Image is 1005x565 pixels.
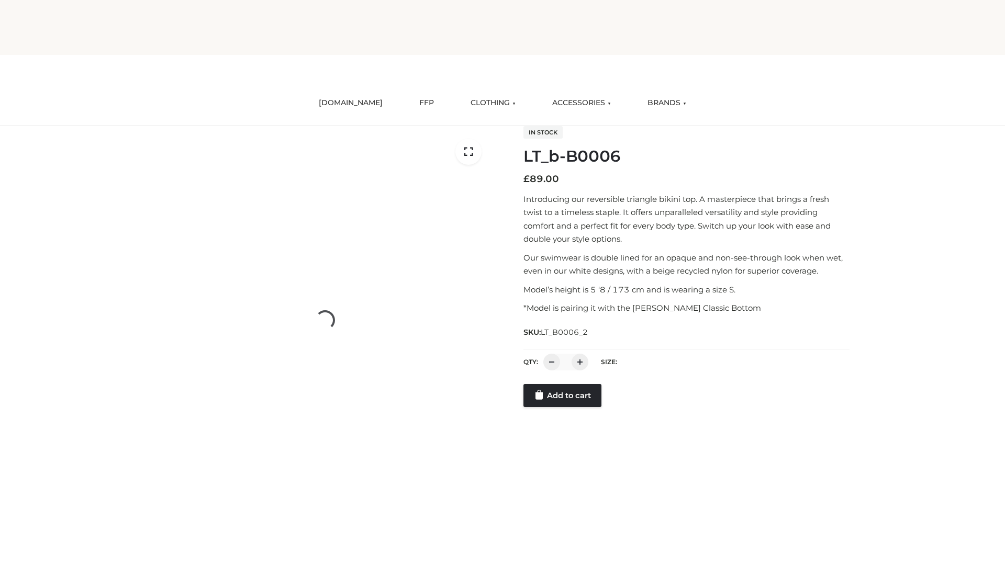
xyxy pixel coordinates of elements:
a: FFP [411,92,442,115]
h1: LT_b-B0006 [523,147,850,166]
span: SKU: [523,326,589,338]
p: *Model is pairing it with the [PERSON_NAME] Classic Bottom [523,301,850,315]
span: £ [523,173,530,185]
p: Our swimwear is double lined for an opaque and non-see-through look when wet, even in our white d... [523,251,850,278]
label: QTY: [523,358,538,366]
p: Introducing our reversible triangle bikini top. A masterpiece that brings a fresh twist to a time... [523,193,850,246]
p: Model’s height is 5 ‘8 / 173 cm and is wearing a size S. [523,283,850,297]
a: ACCESSORIES [544,92,619,115]
a: Add to cart [523,384,601,407]
span: LT_B0006_2 [541,327,588,337]
a: CLOTHING [463,92,523,115]
bdi: 89.00 [523,173,559,185]
span: In stock [523,126,563,139]
a: [DOMAIN_NAME] [311,92,390,115]
a: BRANDS [640,92,694,115]
label: Size: [601,358,617,366]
